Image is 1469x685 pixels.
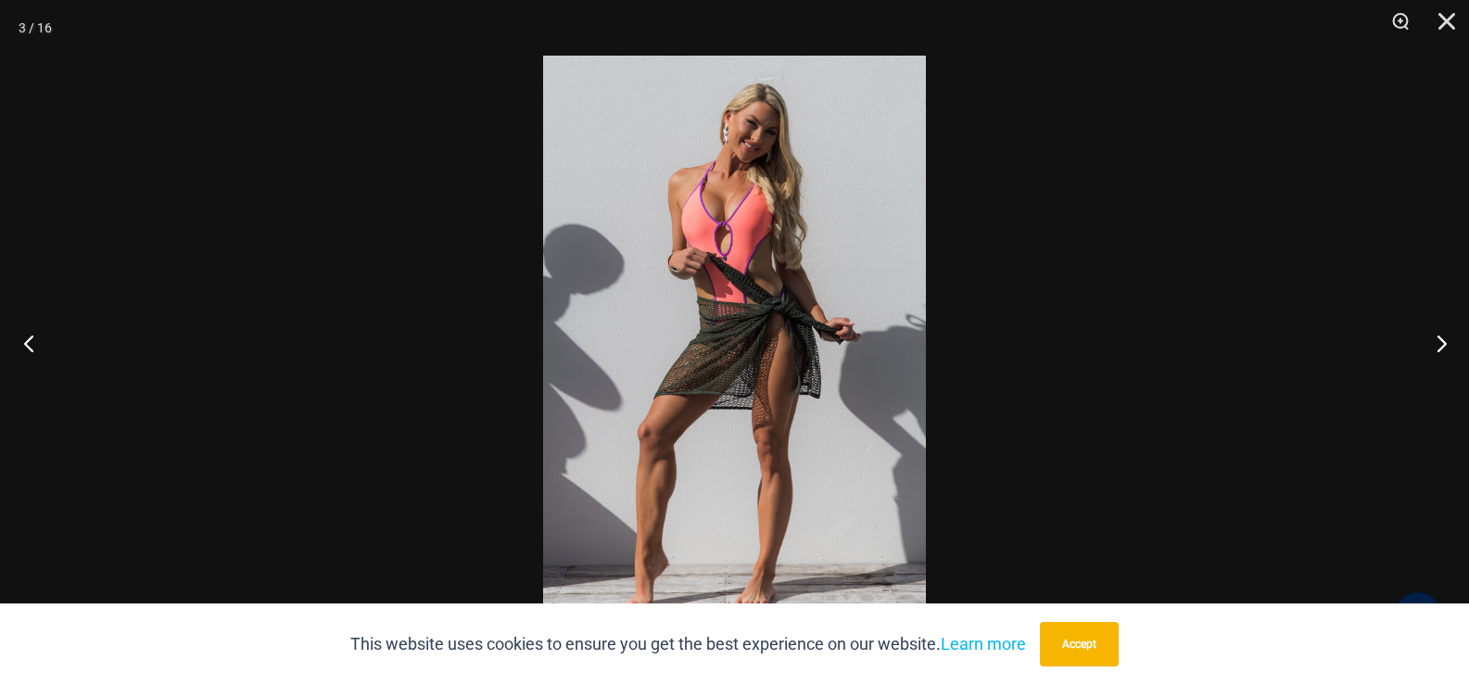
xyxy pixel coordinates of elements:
button: Accept [1040,622,1119,666]
button: Next [1399,297,1469,389]
p: This website uses cookies to ensure you get the best experience on our website. [350,630,1026,658]
a: Learn more [941,634,1026,653]
div: 3 / 16 [19,14,52,42]
img: Wild Card Neon Bliss 819 One Piece St Martin 5996 Sarong 06 [543,56,926,629]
